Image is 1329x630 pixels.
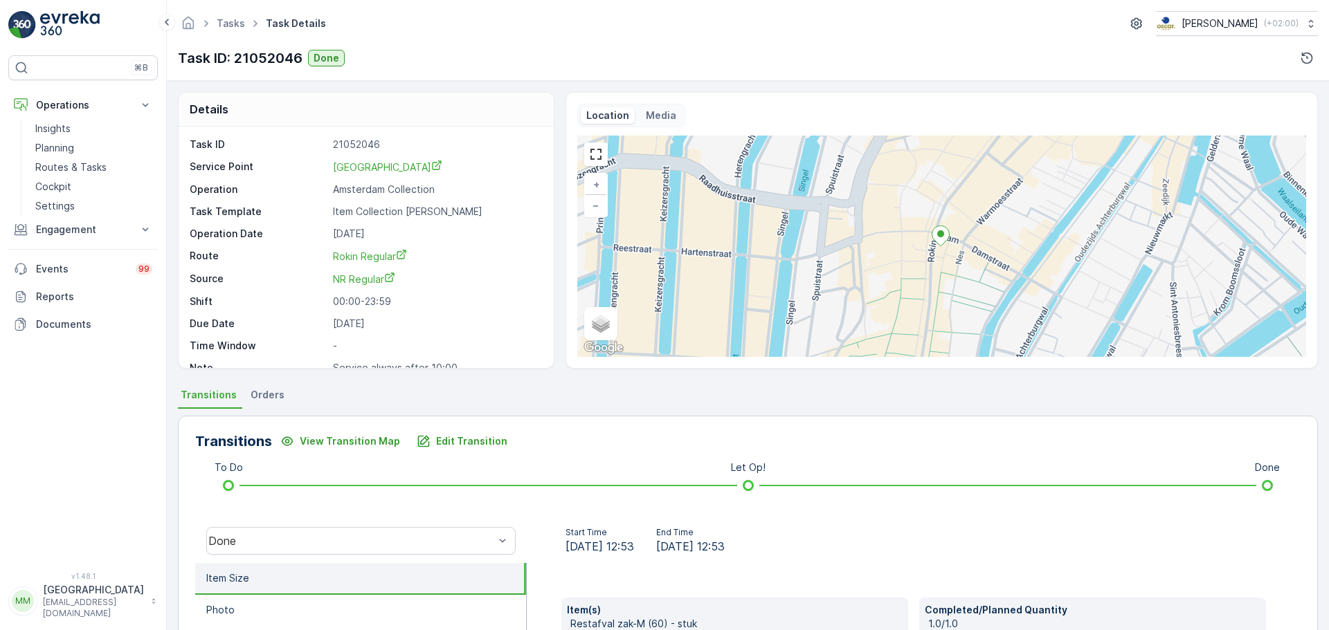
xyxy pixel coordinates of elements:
p: Item Collection [PERSON_NAME] [333,205,539,219]
a: Events99 [8,255,158,283]
p: Let Op! [731,461,766,474]
p: Routes & Tasks [35,160,107,174]
p: Operation [190,183,327,196]
p: [DATE] [333,317,539,331]
p: Item(s) [567,603,903,617]
a: Rokin Regular [333,249,539,263]
p: [PERSON_NAME] [1182,17,1258,30]
p: Engagement [36,223,130,237]
p: Time Window [190,339,327,353]
a: Planning [30,138,158,158]
a: Routes & Tasks [30,158,158,177]
p: Task Template [190,205,327,219]
p: Transitions [195,431,272,452]
p: Completed/Planned Quantity [925,603,1260,617]
a: NR Regular [333,272,539,286]
p: Cockpit [35,180,71,194]
p: Task ID [190,138,327,151]
p: Reports [36,290,152,304]
a: Zoom In [586,174,606,195]
a: Layers [586,308,616,339]
p: [DATE] [333,227,539,241]
p: Media [646,109,676,122]
span: [DATE] 12:53 [566,538,634,555]
p: [GEOGRAPHIC_DATA] [43,583,144,597]
p: Item Size [206,571,249,585]
button: Edit Transition [408,430,516,452]
button: View Transition Map [272,430,408,452]
p: - [333,339,539,353]
p: 00:00-23:59 [333,295,539,308]
a: Settings [30,196,158,216]
a: Open this area in Google Maps (opens a new window) [581,339,626,357]
p: ( +02:00 ) [1264,18,1299,29]
img: basis-logo_rgb2x.png [1156,16,1176,31]
p: Operation Date [190,227,327,241]
p: Done [1255,461,1280,474]
img: logo_light-DOdMpM7g.png [40,11,100,39]
a: Documents [8,311,158,338]
p: 99 [138,263,150,275]
p: Events [36,262,127,276]
span: v 1.48.1 [8,572,158,580]
p: Done [314,51,339,65]
p: Service always after 10:00 [333,361,539,375]
p: Due Date [190,317,327,331]
p: Route [190,249,327,263]
p: Note [190,361,327,375]
a: Cockpit [30,177,158,196]
span: Rokin Regular [333,250,407,262]
button: Engagement [8,216,158,243]
div: MM [12,590,34,612]
a: Zoom Out [586,195,606,216]
span: NR Regular [333,273,395,285]
a: View Fullscreen [586,144,606,165]
p: Location [586,109,629,122]
p: Operations [36,98,130,112]
p: To Do [215,461,243,474]
button: MM[GEOGRAPHIC_DATA][EMAIL_ADDRESS][DOMAIN_NAME] [8,583,158,619]
p: Photo [206,603,235,617]
p: View Transition Map [300,434,400,448]
a: Homepage [181,21,196,33]
img: logo [8,11,36,39]
p: Amsterdam Collection [333,183,539,196]
button: Done [308,50,345,66]
p: Settings [35,199,75,213]
span: − [593,199,599,211]
p: Planning [35,141,74,155]
p: 21052046 [333,138,539,151]
p: Details [190,101,228,118]
p: Edit Transition [436,434,507,448]
p: Task ID: 21052046 [178,48,302,68]
span: + [593,178,599,190]
a: Tasks [217,17,245,29]
p: ⌘B [134,62,148,73]
div: Done [208,535,494,547]
span: Orders [251,388,284,402]
button: [PERSON_NAME](+02:00) [1156,11,1318,36]
p: Service Point [190,160,327,174]
p: Start Time [566,527,634,538]
a: Gassan Dam Square [333,160,539,174]
p: End Time [656,527,725,538]
img: Google [581,339,626,357]
p: Documents [36,317,152,331]
a: Reports [8,283,158,311]
p: Shift [190,295,327,308]
span: [DATE] 12:53 [656,538,725,555]
p: [EMAIL_ADDRESS][DOMAIN_NAME] [43,597,144,619]
span: Transitions [181,388,237,402]
p: Insights [35,122,71,136]
a: Insights [30,119,158,138]
span: [GEOGRAPHIC_DATA] [333,161,442,173]
p: Source [190,272,327,286]
span: Task Details [263,17,329,30]
button: Operations [8,91,158,119]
